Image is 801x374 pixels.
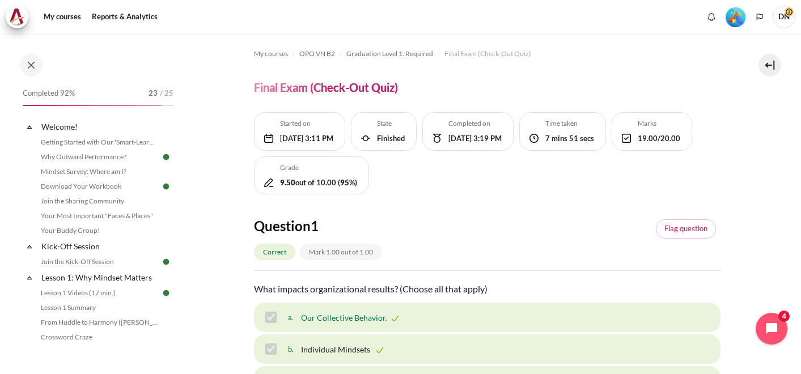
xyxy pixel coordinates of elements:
a: Join the Sharing Community [37,194,161,208]
h5: Started on [280,118,333,129]
span: 1 [311,218,319,234]
span: My courses [254,49,288,59]
span: Final Exam (Check-Out Quiz) [444,49,531,59]
a: Final Exam (Check-Out Quiz) [444,47,531,61]
span: DN [773,6,795,28]
p: What impacts organizational results? (Choose all that apply) [254,282,721,296]
span: a. [288,311,299,324]
a: Why Outward Performance? [37,150,161,164]
a: Welcome! [40,119,161,134]
span: Collapse [24,272,35,283]
div: Show notification window with no new notifications [703,8,720,25]
span: 23 [149,88,158,99]
img: Done [161,181,171,192]
div: Mark 1.00 out of 1.00 [300,244,382,260]
a: My courses [254,47,288,61]
a: Level #5 [721,6,750,27]
a: Lesson 1 Videos (17 min.) [37,286,161,300]
div: Level #5 [726,6,745,27]
div: 19.00/20.00 [638,133,680,144]
a: Join the Kick-Off Session [37,255,161,269]
img: Architeck [9,8,25,25]
a: Graduation Level 1: Required [346,47,433,61]
span: Collapse [24,121,35,133]
a: User menu [773,6,795,28]
h5: Grade [280,163,357,173]
img: Level #5 [726,7,745,27]
img: Correct [389,313,401,324]
a: Your Most Important "Faces & Places" [37,209,161,223]
b: 95 [340,178,349,187]
a: Flagged [656,219,716,239]
a: My courses [40,6,85,28]
div: Correct [254,244,295,260]
img: Correct [374,345,385,356]
a: Crossword Craze [37,330,161,344]
h5: Time taken [545,118,594,129]
span: Graduation Level 1: Required [346,49,433,59]
a: Getting Started with Our 'Smart-Learning' Platform [37,135,161,149]
a: Download Your Workbook [37,180,161,193]
a: Mindset Survey: Where am I? [37,165,161,178]
h4: Final Exam (Check-Out Quiz) [254,80,398,95]
a: Reports & Analytics [88,6,162,28]
h5: Completed on [448,118,502,129]
h5: State [377,118,405,129]
h4: Question [254,217,447,235]
a: Kick-Off Session [40,239,161,254]
div: [DATE] 3:19 PM [448,133,502,144]
h5: Marks [638,118,680,129]
span: b. [288,340,299,358]
img: Done [161,288,171,298]
span: OPO VN B2 [299,49,335,59]
a: Lesson 1 Summary [37,301,161,314]
div: 92% [23,105,162,106]
a: Architeck Architeck [6,6,34,28]
div: Finished [377,133,405,144]
a: From Huddle to Harmony ([PERSON_NAME]'s Story) [37,316,161,329]
div: 7 mins 51 secs [545,133,594,144]
div: [DATE] 3:11 PM [280,133,333,144]
span: Our Collective Behavior. [301,313,387,322]
nav: Navigation bar [254,45,721,63]
span: Collapse [24,241,35,252]
span: Individual Mindsets [301,345,370,354]
span: / 25 [160,88,173,99]
button: Languages [751,8,768,25]
div: out of 10.00 ( %) [280,177,357,189]
a: Your Buddy Group! [37,224,161,237]
span: Completed 92% [23,88,75,99]
b: 9.50 [280,178,295,187]
img: Done [161,257,171,267]
a: OPO VN B2 [299,47,335,61]
img: Done [161,152,171,162]
a: Lesson 1: Why Mindset Matters [40,270,161,285]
